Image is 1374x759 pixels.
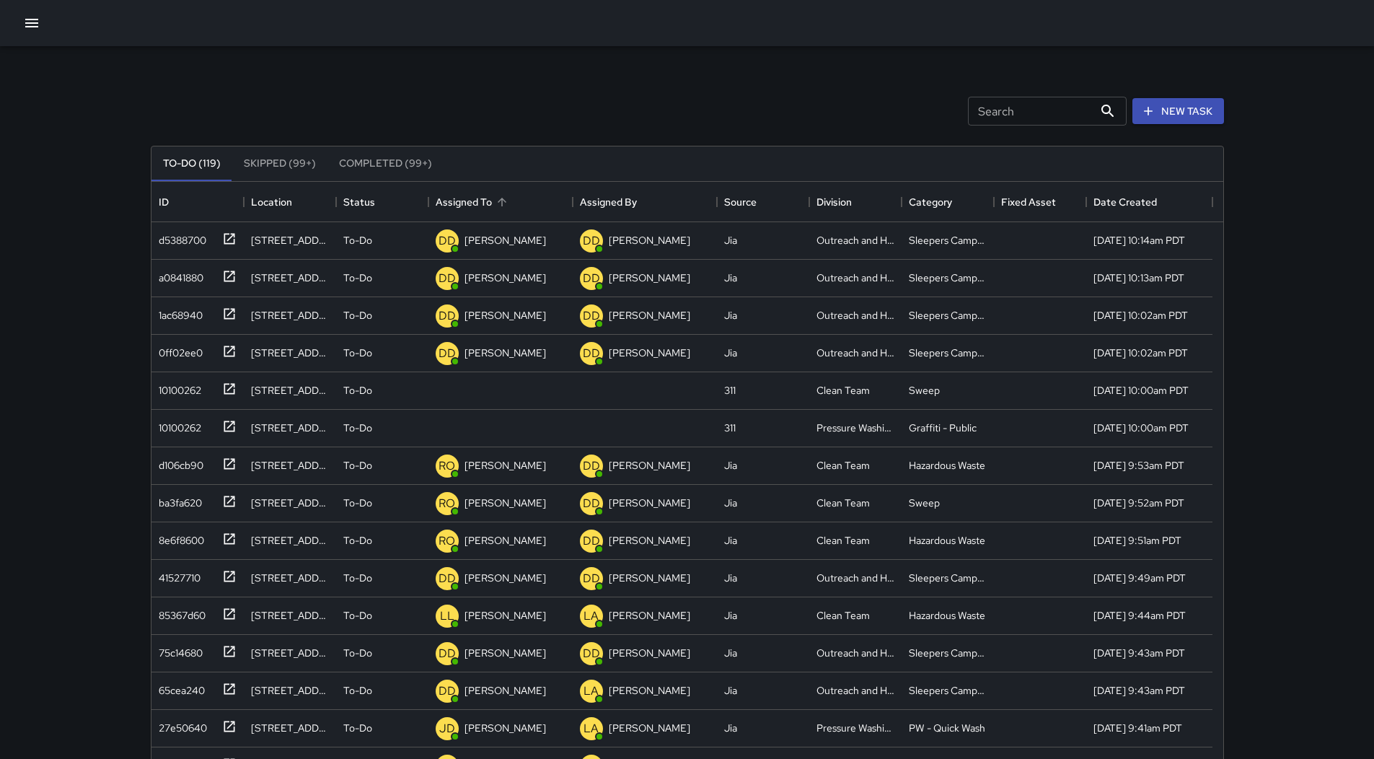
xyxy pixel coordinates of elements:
div: Location [251,182,292,222]
div: 9/17/2025, 9:44am PDT [1093,608,1186,623]
div: 679 Golden Gate Avenue [251,533,329,548]
p: JD [439,720,455,737]
div: Category [909,182,952,222]
p: DD [439,645,456,662]
div: Jia [724,458,737,473]
div: Jia [724,721,737,735]
div: Sleepers Campers and Loiterers [909,683,987,698]
p: To-Do [343,458,372,473]
div: 311 [724,421,736,435]
div: 524 Van Ness Avenue [251,608,329,623]
p: [PERSON_NAME] [464,571,546,585]
p: DD [583,457,600,475]
div: 630 Gough Street [251,346,329,360]
div: d106cb90 [153,452,203,473]
p: [PERSON_NAME] [464,721,546,735]
div: 9/17/2025, 9:43am PDT [1093,683,1185,698]
div: 9/17/2025, 9:52am PDT [1093,496,1184,510]
div: Date Created [1093,182,1157,222]
div: Fixed Asset [1001,182,1056,222]
p: DD [583,645,600,662]
div: Fixed Asset [994,182,1086,222]
div: 9/17/2025, 10:14am PDT [1093,233,1185,247]
div: 0ff02ee0 [153,340,203,360]
button: New Task [1132,98,1224,125]
p: [PERSON_NAME] [464,271,546,285]
p: [PERSON_NAME] [464,496,546,510]
div: Jia [724,346,737,360]
button: Completed (99+) [327,146,444,181]
div: 9/17/2025, 10:02am PDT [1093,346,1188,360]
div: Outreach and Hospitality [816,308,894,323]
div: Sweep [909,383,940,398]
div: 10100262 [153,415,201,435]
div: Status [343,182,375,222]
p: To-Do [343,421,372,435]
div: 490 Mcallister Street [251,683,329,698]
div: Clean Team [816,458,870,473]
p: [PERSON_NAME] [609,683,690,698]
div: Outreach and Hospitality [816,571,894,585]
div: PW - Quick Wash [909,721,985,735]
div: Sleepers Campers and Loiterers [909,346,987,360]
div: Hazardous Waste [909,458,985,473]
button: To-Do (119) [151,146,232,181]
p: [PERSON_NAME] [464,308,546,323]
div: d5388700 [153,227,206,247]
div: 9/17/2025, 9:53am PDT [1093,458,1184,473]
div: 101 Oak Street [251,421,329,435]
p: [PERSON_NAME] [609,308,690,323]
div: 9/17/2025, 9:51am PDT [1093,533,1181,548]
div: Sleepers Campers and Loiterers [909,233,987,247]
p: [PERSON_NAME] [609,721,690,735]
div: Jia [724,308,737,323]
div: 701 Golden Gate Avenue [251,496,329,510]
p: DD [439,683,456,700]
p: [PERSON_NAME] [609,496,690,510]
div: 8e6f8600 [153,527,204,548]
p: To-Do [343,533,372,548]
div: Clean Team [816,383,870,398]
div: Jia [724,646,737,660]
div: 9/17/2025, 10:00am PDT [1093,421,1189,435]
div: 292 Linden Street [251,271,329,285]
p: [PERSON_NAME] [609,646,690,660]
div: 75c14680 [153,640,203,660]
p: [PERSON_NAME] [464,533,546,548]
p: LA [583,720,599,737]
div: Jia [724,571,737,585]
p: [PERSON_NAME] [609,233,690,247]
div: 468 Mcallister Street [251,721,329,735]
div: 600 Mcallister Street [251,458,329,473]
div: 65cea240 [153,677,205,698]
p: RO [439,457,455,475]
div: a0841880 [153,265,203,285]
p: LL [440,607,454,625]
div: ID [151,182,244,222]
div: Date Created [1086,182,1212,222]
p: To-Do [343,683,372,698]
p: [PERSON_NAME] [609,571,690,585]
div: 1ac68940 [153,302,203,323]
div: ba3fa620 [153,490,202,510]
div: 630 Gough Street [251,308,329,323]
p: DD [583,532,600,550]
p: To-Do [343,383,372,398]
div: Jia [724,683,737,698]
p: To-Do [343,308,372,323]
p: [PERSON_NAME] [609,533,690,548]
div: Sleepers Campers and Loiterers [909,271,987,285]
div: Outreach and Hospitality [816,271,894,285]
div: Outreach and Hospitality [816,346,894,360]
p: [PERSON_NAME] [464,608,546,623]
div: Jia [724,233,737,247]
div: Sleepers Campers and Loiterers [909,571,987,585]
p: DD [439,270,456,287]
p: [PERSON_NAME] [609,271,690,285]
div: 9/17/2025, 9:41am PDT [1093,721,1182,735]
p: DD [439,570,456,587]
div: 27e50640 [153,715,207,735]
div: Location [244,182,336,222]
div: ID [159,182,169,222]
div: Outreach and Hospitality [816,233,894,247]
